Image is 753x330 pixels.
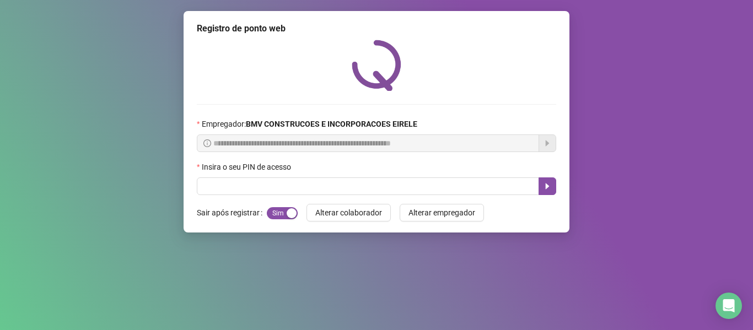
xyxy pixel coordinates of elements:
button: Alterar empregador [400,204,484,221]
strong: BMV CONSTRUCOES E INCORPORACOES EIRELE [246,120,417,128]
span: caret-right [543,182,552,191]
label: Sair após registrar [197,204,267,221]
img: QRPoint [352,40,401,91]
div: Registro de ponto web [197,22,556,35]
label: Insira o seu PIN de acesso [197,161,298,173]
span: Alterar colaborador [315,207,382,219]
button: Alterar colaborador [306,204,391,221]
div: Open Intercom Messenger [716,293,742,319]
span: Empregador : [202,118,417,130]
span: Alterar empregador [408,207,475,219]
span: info-circle [203,139,211,147]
